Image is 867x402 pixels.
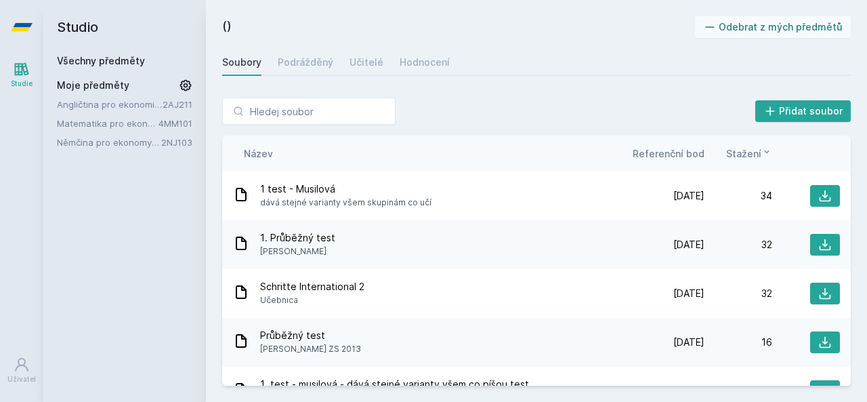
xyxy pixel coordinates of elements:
font: Hodnocení [400,56,450,68]
font: [DATE] [673,287,704,299]
font: Studio [57,19,98,35]
button: Přidat soubor [755,100,851,122]
button: Referenční bod [633,146,704,161]
a: 2AJ211 [163,99,192,110]
font: [DATE] [673,336,704,348]
font: [DATE] [673,190,704,201]
a: Podrážděný [278,49,333,76]
a: Studie [3,54,41,96]
a: Matematika pro ekonomiku [57,117,158,130]
font: Odebrat z mých předmětů [719,21,843,33]
button: Odebrat z mých předmětů [695,16,851,38]
font: dává stejné varianty všem skupinám co učí [260,197,431,207]
font: 6 [766,385,772,397]
font: Angličtina pro ekonomická studia 1 (B2/C1) [57,99,238,110]
a: Uživatel [3,350,41,391]
font: Přidat soubor [779,105,843,117]
font: Studie [11,79,33,87]
font: Moje předměty [57,79,129,91]
font: [PERSON_NAME] ZS 2013 [260,344,361,354]
font: 34 [761,190,772,201]
button: Stažení [726,146,772,161]
font: Soubory [222,56,261,68]
button: Název [244,146,273,161]
font: Schritte International 2 [260,281,364,292]
a: Němčina pro ekonomy - mírně pokročilá úroveň 1 (A2) [57,136,161,149]
font: Němčina pro ekonomy - mírně pokročilá úroveň 1 (A2) [57,137,285,148]
a: Učitelé [350,49,383,76]
font: Matematika pro ekonomiku [57,118,172,129]
font: 32 [761,239,772,250]
font: 16 [761,336,772,348]
font: Název [244,148,273,159]
font: Učebnica [260,295,298,305]
font: Referenční bod [633,148,704,159]
font: [DATE] [673,239,704,250]
font: 1. test - musilová - dává stejné varianty všem co píšou test [260,378,529,390]
input: Hledej soubor [222,98,396,125]
font: Podrážděný [278,56,333,68]
a: 2NJ103 [161,137,192,148]
a: Angličtina pro ekonomická studia 1 (B2/C1) [57,98,163,111]
font: Průběžný test [260,329,325,341]
a: 4MM101 [158,118,192,129]
a: Všechny předměty [57,55,145,66]
font: [PERSON_NAME] [260,246,326,256]
font: 1 test - Musilová [260,183,335,195]
font: 1. Průběžný test [260,232,335,243]
font: () [222,18,232,33]
a: Hodnocení [400,49,450,76]
a: Soubory [222,49,261,76]
font: Učitelé [350,56,383,68]
font: Uživatel [7,375,36,383]
font: 32 [761,287,772,299]
font: Stažení [726,148,761,159]
font: [DATE] [673,385,704,397]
